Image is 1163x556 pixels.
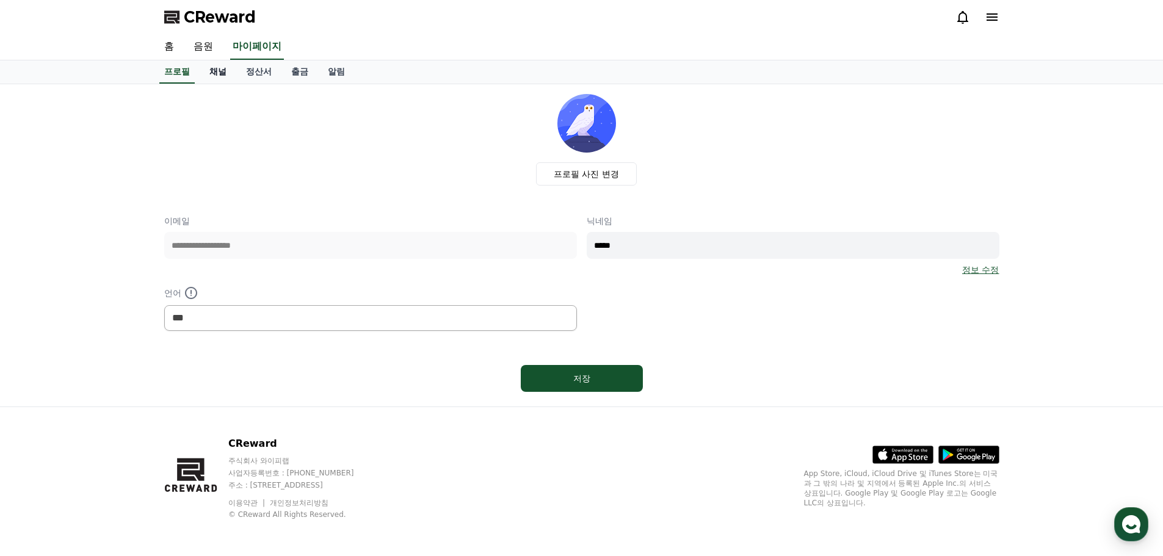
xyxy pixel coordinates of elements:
p: 주소 : [STREET_ADDRESS] [228,480,377,490]
a: 이용약관 [228,499,267,507]
span: 홈 [38,405,46,415]
span: 대화 [112,406,126,416]
p: 닉네임 [587,215,999,227]
p: App Store, iCloud, iCloud Drive 및 iTunes Store는 미국과 그 밖의 나라 및 지역에서 등록된 Apple Inc.의 서비스 상표입니다. Goo... [804,469,999,508]
p: CReward [228,436,377,451]
div: 저장 [545,372,618,385]
p: 주식회사 와이피랩 [228,456,377,466]
a: 홈 [154,34,184,60]
a: 대화 [81,387,158,417]
a: 홈 [4,387,81,417]
img: profile_image [557,94,616,153]
span: CReward [184,7,256,27]
a: 음원 [184,34,223,60]
span: 설정 [189,405,203,415]
a: 마이페이지 [230,34,284,60]
p: 사업자등록번호 : [PHONE_NUMBER] [228,468,377,478]
a: 출금 [281,60,318,84]
label: 프로필 사진 변경 [536,162,637,186]
a: 정보 수정 [962,264,999,276]
a: 채널 [200,60,236,84]
button: 저장 [521,365,643,392]
a: 정산서 [236,60,281,84]
p: 언어 [164,286,577,300]
a: 프로필 [159,60,195,84]
p: 이메일 [164,215,577,227]
a: 설정 [158,387,234,417]
p: © CReward All Rights Reserved. [228,510,377,519]
a: 알림 [318,60,355,84]
a: 개인정보처리방침 [270,499,328,507]
a: CReward [164,7,256,27]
